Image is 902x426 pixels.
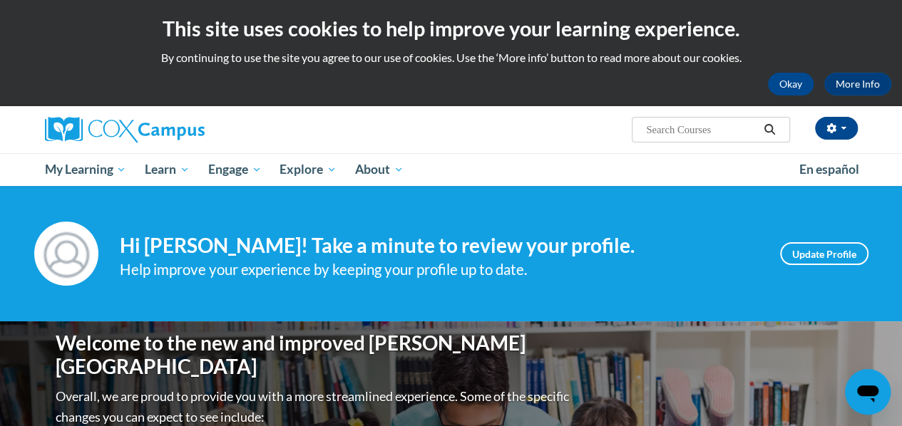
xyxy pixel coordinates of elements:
span: Learn [145,161,190,178]
p: By continuing to use the site you agree to our use of cookies. Use the ‘More info’ button to read... [11,50,891,66]
h4: Hi [PERSON_NAME]! Take a minute to review your profile. [120,234,759,258]
h1: Welcome to the new and improved [PERSON_NAME][GEOGRAPHIC_DATA] [56,331,573,379]
h2: This site uses cookies to help improve your learning experience. [11,14,891,43]
a: Update Profile [780,242,868,265]
iframe: Button to launch messaging window [845,369,891,415]
button: Search [759,121,780,138]
img: Profile Image [34,222,98,286]
a: Explore [270,153,346,186]
a: My Learning [36,153,136,186]
img: Cox Campus [45,117,205,142]
button: Account Settings [815,117,858,140]
a: About [346,153,413,186]
button: Okay [768,73,814,95]
div: Main menu [34,153,868,186]
div: Help improve your experience by keeping your profile up to date. [120,258,759,281]
a: More Info [824,73,891,95]
a: Learn [135,153,199,186]
a: En español [790,155,868,185]
a: Cox Campus [45,117,302,142]
input: Search Courses [645,121,759,138]
span: Engage [208,161,262,178]
a: Engage [199,153,271,186]
span: Explore [280,161,337,178]
span: En español [799,162,859,177]
span: My Learning [44,161,126,178]
span: About [355,161,404,178]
